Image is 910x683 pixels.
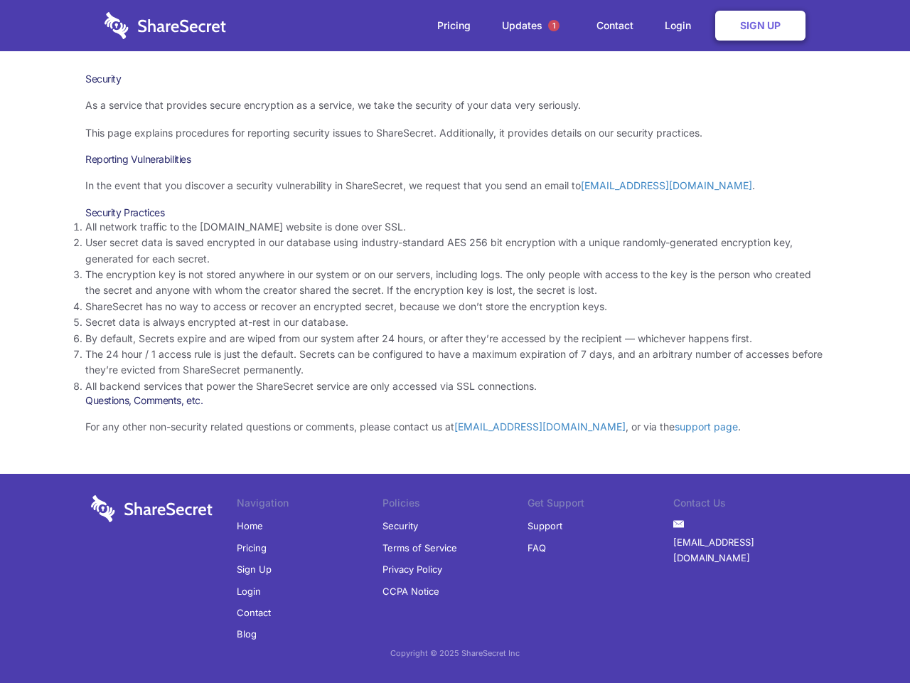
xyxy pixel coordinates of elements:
[237,602,271,623] a: Contact
[715,11,805,41] a: Sign Up
[85,97,825,113] p: As a service that provides secure encryption as a service, we take the security of your data very...
[85,331,825,346] li: By default, Secrets expire and are wiped from our system after 24 hours, or after they’re accesse...
[85,219,825,235] li: All network traffic to the [DOMAIN_NAME] website is done over SSL.
[651,4,712,48] a: Login
[382,515,418,536] a: Security
[85,73,825,85] h1: Security
[85,125,825,141] p: This page explains procedures for reporting security issues to ShareSecret. Additionally, it prov...
[85,378,825,394] li: All backend services that power the ShareSecret service are only accessed via SSL connections.
[382,495,528,515] li: Policies
[85,419,825,435] p: For any other non-security related questions or comments, please contact us at , or via the .
[237,495,382,515] li: Navigation
[85,346,825,378] li: The 24 hour / 1 access rule is just the default. Secrets can be configured to have a maximum expi...
[581,179,752,191] a: [EMAIL_ADDRESS][DOMAIN_NAME]
[528,515,562,536] a: Support
[91,495,213,522] img: logo-wordmark-white-trans-d4663122ce5f474addd5e946df7df03e33cb6a1c49d2221995e7729f52c070b2.svg
[85,314,825,330] li: Secret data is always encrypted at-rest in our database.
[528,537,546,558] a: FAQ
[85,394,825,407] h3: Questions, Comments, etc.
[85,299,825,314] li: ShareSecret has no way to access or recover an encrypted secret, because we don’t store the encry...
[105,12,226,39] img: logo-wordmark-white-trans-d4663122ce5f474addd5e946df7df03e33cb6a1c49d2221995e7729f52c070b2.svg
[85,178,825,194] p: In the event that you discover a security vulnerability in ShareSecret, we request that you send ...
[237,558,272,580] a: Sign Up
[237,581,261,602] a: Login
[423,4,485,48] a: Pricing
[85,153,825,166] h3: Reporting Vulnerabilities
[582,4,648,48] a: Contact
[237,623,257,645] a: Blog
[237,515,263,536] a: Home
[382,581,439,602] a: CCPA Notice
[675,420,738,433] a: support page
[85,235,825,267] li: User secret data is saved encrypted in our database using industry-standard AES 256 bit encryptio...
[382,558,442,580] a: Privacy Policy
[673,495,819,515] li: Contact Us
[548,20,560,31] span: 1
[382,537,457,558] a: Terms of Service
[528,495,673,515] li: Get Support
[85,267,825,299] li: The encryption key is not stored anywhere in our system or on our servers, including logs. The on...
[454,420,626,433] a: [EMAIL_ADDRESS][DOMAIN_NAME]
[673,531,819,569] a: [EMAIL_ADDRESS][DOMAIN_NAME]
[237,537,267,558] a: Pricing
[85,206,825,219] h3: Security Practices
